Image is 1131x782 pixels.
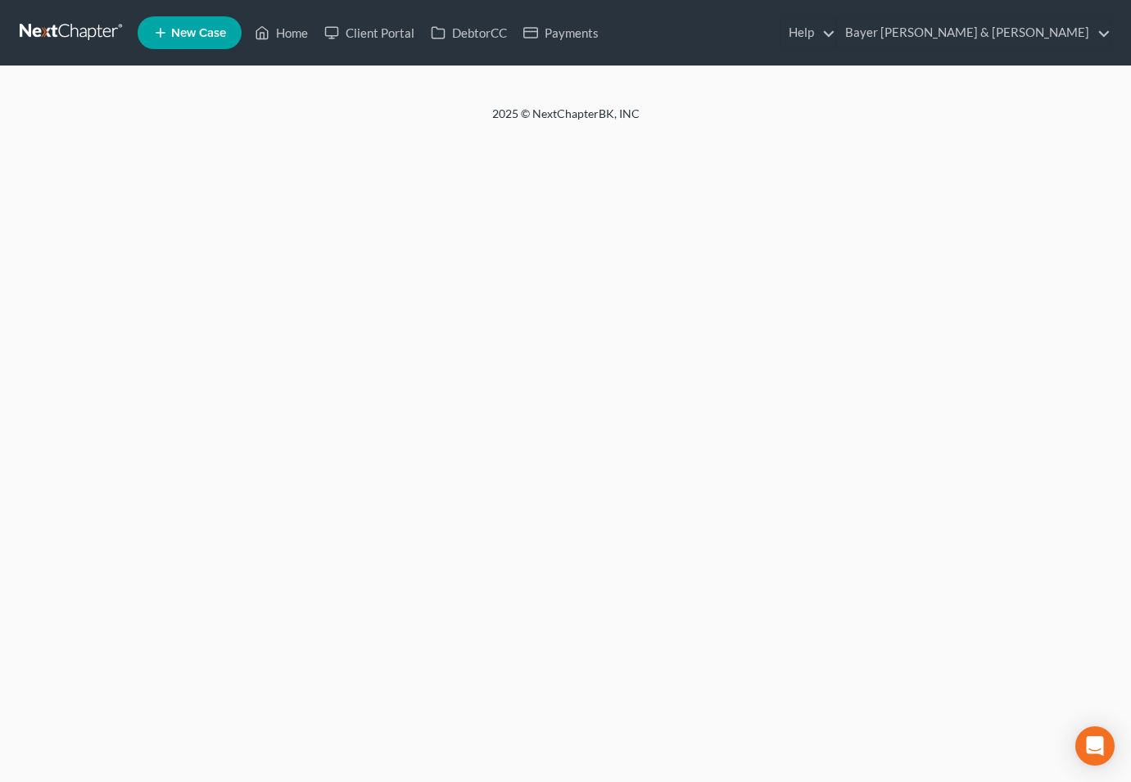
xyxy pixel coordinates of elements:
[99,106,1033,135] div: 2025 © NextChapterBK, INC
[316,18,423,47] a: Client Portal
[247,18,316,47] a: Home
[1075,726,1115,766] div: Open Intercom Messenger
[780,18,835,47] a: Help
[515,18,607,47] a: Payments
[423,18,515,47] a: DebtorCC
[837,18,1111,47] a: Bayer [PERSON_NAME] & [PERSON_NAME]
[138,16,242,49] new-legal-case-button: New Case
